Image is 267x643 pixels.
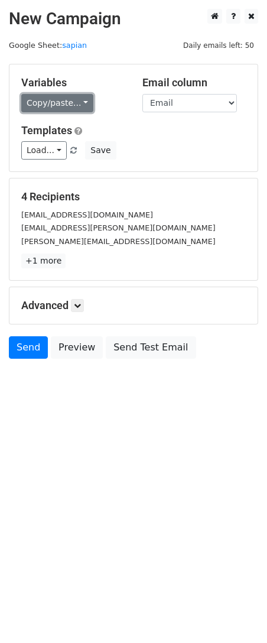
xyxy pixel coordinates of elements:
[62,41,87,50] a: sapian
[21,299,246,312] h5: Advanced
[9,9,258,29] h2: New Campaign
[9,41,87,50] small: Google Sheet:
[9,336,48,359] a: Send
[21,94,93,112] a: Copy/paste...
[21,124,72,137] a: Templates
[179,39,258,52] span: Daily emails left: 50
[85,141,116,160] button: Save
[21,210,153,219] small: [EMAIL_ADDRESS][DOMAIN_NAME]
[106,336,196,359] a: Send Test Email
[179,41,258,50] a: Daily emails left: 50
[21,254,66,268] a: +1 more
[21,223,216,232] small: [EMAIL_ADDRESS][PERSON_NAME][DOMAIN_NAME]
[21,76,125,89] h5: Variables
[208,586,267,643] iframe: Chat Widget
[21,190,246,203] h5: 4 Recipients
[21,237,216,246] small: [PERSON_NAME][EMAIL_ADDRESS][DOMAIN_NAME]
[142,76,246,89] h5: Email column
[21,141,67,160] a: Load...
[51,336,103,359] a: Preview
